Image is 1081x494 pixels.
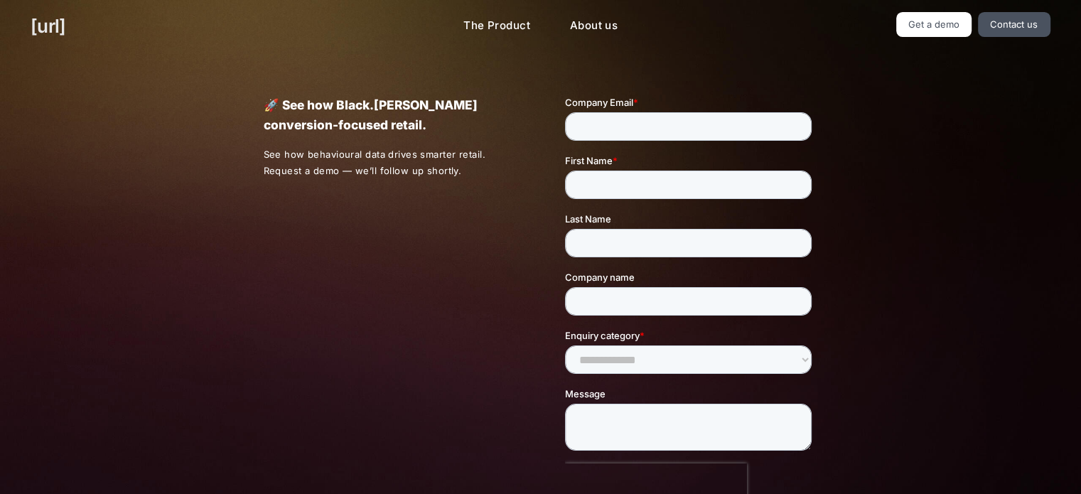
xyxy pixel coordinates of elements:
a: [URL] [31,12,65,40]
a: The Product [452,12,542,40]
a: About us [559,12,629,40]
a: Contact us [978,12,1050,37]
p: 🚀 See how Black.[PERSON_NAME] conversion-focused retail. [263,95,515,135]
a: Get a demo [896,12,972,37]
p: See how behavioural data drives smarter retail. Request a demo — we’ll follow up shortly. [263,146,516,179]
